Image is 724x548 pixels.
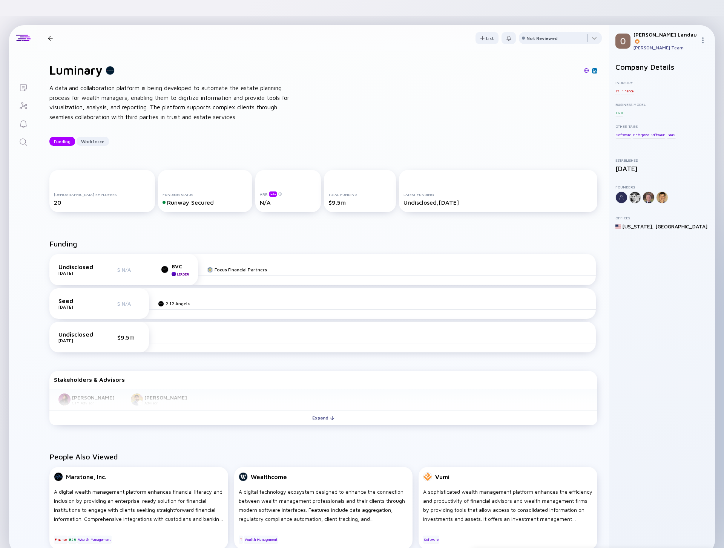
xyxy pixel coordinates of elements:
div: Wealthcome [251,473,287,480]
div: $9.5m [117,334,140,341]
div: Software [423,536,439,543]
div: 8VC [172,263,189,269]
div: A digital technology ecosystem designed to enhance the connection between wealth management profe... [239,487,408,524]
div: Expand [308,412,339,424]
div: [DATE] [58,270,96,276]
div: Undisclosed [58,263,96,270]
div: beta [269,191,277,197]
div: Enterprise Software [632,131,666,138]
div: Funding [49,136,75,147]
div: B2B [68,536,76,543]
div: [PERSON_NAME] Landau [633,31,697,44]
div: Seed [58,297,96,304]
div: Funding Status [163,192,248,197]
a: Lists [9,78,37,96]
div: Latest Funding [403,192,593,197]
div: Not Reviewed [526,35,558,41]
div: Vumi [435,473,449,480]
img: Omer Profile Picture [615,34,630,49]
div: Industry [615,80,709,85]
div: [DEMOGRAPHIC_DATA] Employees [54,192,150,197]
div: [DATE] [58,304,96,310]
div: Other Tags [615,124,709,129]
img: Menu [700,37,706,43]
div: Leader [177,272,189,276]
div: IT [239,536,243,543]
div: N/A [260,199,316,206]
div: Runway Secured [163,199,248,206]
div: [DATE] [58,338,96,343]
div: Finance [621,87,634,95]
div: IT [615,87,620,95]
img: United States Flag [615,224,621,229]
h1: Luminary [49,63,103,77]
div: Marstone, Inc. [66,473,106,480]
button: List [476,32,499,44]
div: [PERSON_NAME] Team [633,45,697,51]
div: Business Model [615,102,709,107]
div: Stakeholders & Advisors [54,376,593,383]
div: ARR [260,191,316,197]
div: A digital wealth management platform enhances financial literacy and inclusion by providing an en... [54,487,224,524]
a: Investor Map [9,96,37,114]
div: Wealth Management [244,536,278,543]
div: B2B [615,109,623,116]
div: Finance [54,536,67,543]
div: Software [615,131,631,138]
div: $ N/A [117,300,140,307]
div: [GEOGRAPHIC_DATA] [655,223,707,230]
div: [DATE] [615,165,709,173]
div: Undisclosed [58,331,96,338]
div: Total Funding [328,192,391,197]
button: Workforce [77,137,109,146]
div: A sophisticated wealth management platform enhances the efficiency and productivity of financial ... [423,487,593,524]
a: 8VCLeader [161,263,189,276]
div: 2.12 Angels [166,301,190,306]
div: $ N/A [117,266,140,273]
a: Focus Financial Partners [207,267,267,272]
div: Founders [615,185,709,189]
a: Reminders [9,114,37,132]
div: SaaS [667,131,676,138]
a: Search [9,132,37,150]
h2: People Also Viewed [49,452,597,461]
h2: Company Details [615,63,709,71]
div: A data and collaboration platform is being developed to automate the estate planning process for ... [49,83,291,122]
div: Offices [615,216,709,220]
button: Expand [49,410,597,425]
img: Luminary Linkedin Page [593,69,597,73]
div: $9.5m [328,199,391,206]
div: Established [615,158,709,162]
div: 20 [54,199,150,206]
h2: Funding [49,239,77,248]
div: Undisclosed, [DATE] [403,199,593,206]
div: [US_STATE] , [622,223,654,230]
div: Wealth Management [77,536,112,543]
div: Focus Financial Partners [215,267,267,272]
a: 2.12 Angels [158,301,190,306]
button: Funding [49,137,75,146]
img: Luminary Website [584,68,589,73]
div: Workforce [77,136,109,147]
